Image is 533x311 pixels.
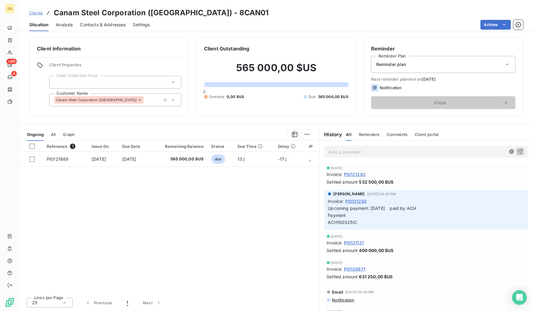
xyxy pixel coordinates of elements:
[359,132,379,137] span: Reminders
[367,192,396,196] span: [DATE] 04:45 PM
[27,132,44,137] span: Ongoing
[204,45,250,52] h6: Client Outstanding
[204,62,349,80] h2: 565 000,00 $US
[327,171,343,177] span: Invoice :
[51,132,56,137] span: All
[328,198,344,204] span: Invoice :
[332,298,355,302] span: Notification
[345,198,367,204] span: PI0121292
[29,22,49,28] span: Situation
[308,94,316,100] span: Due
[54,7,269,18] h3: Canam Steel Corporation ([GEOGRAPHIC_DATA]) - 8CAN01
[359,247,394,254] span: 400 000,00 $US
[203,89,206,94] span: 0
[422,77,436,82] span: [DATE]
[334,191,365,197] span: [PERSON_NAME]
[415,132,439,137] span: Client portal
[209,94,224,100] span: Overdue
[480,20,511,30] button: Actions
[238,144,271,149] div: Due Time
[127,300,128,306] span: 1
[327,266,343,272] span: Invoice :
[327,179,358,185] span: Settled amount
[211,144,230,149] div: Status
[331,166,343,170] span: [DATE]
[344,266,365,272] span: PI0120671
[318,94,349,100] span: 565 000,00 $US
[47,156,68,162] span: PI0121889
[371,77,516,82] span: Next reminder planned on
[380,85,402,90] span: Notification
[6,59,17,64] span: +99
[328,206,416,225] span: Upcoming payment: [DATE] paid by ACH Payment ACH100325IC
[512,290,527,305] div: Open Intercom Messenger
[227,94,244,100] span: 0,00 $US
[387,132,407,137] span: Comments
[49,62,181,71] span: Client Properties
[144,97,148,103] input: Add a tag
[327,273,358,280] span: Settled amount
[154,156,204,162] span: 565 000,00 $US
[133,22,150,28] span: Settings
[376,61,406,68] span: Reminder plan
[122,144,146,149] div: Due Date
[327,247,358,254] span: Settled amount
[278,144,302,149] div: Delay
[309,156,311,162] span: _
[122,156,137,162] span: [DATE]
[11,71,17,76] span: 4
[344,171,366,177] span: PI0121292
[371,45,516,52] h6: Reminder
[378,100,502,105] span: View
[371,96,516,109] button: View
[154,144,204,149] div: Remaining Balance
[331,235,343,238] span: [DATE]
[327,240,343,246] span: Invoice :
[5,4,15,13] div: GU
[56,22,73,28] span: Analysis
[332,290,344,295] span: Email
[78,296,119,309] button: Previous
[309,144,315,149] div: IP
[54,79,59,85] input: Add a tag
[278,156,287,162] span: -17 j
[136,296,169,309] button: Next
[211,155,225,164] span: due
[80,22,126,28] span: Contacts & Addresses
[92,144,115,149] div: Issue On
[56,98,137,102] span: Canam Steel Corporation ([GEOGRAPHIC_DATA])
[5,298,15,307] img: Logo LeanPay
[63,132,75,137] span: Graph
[238,156,245,162] span: 13 j
[29,10,43,15] span: Clients
[32,300,37,306] span: 25
[37,45,181,52] h6: Client information
[29,10,43,16] a: Clients
[47,144,84,149] div: Reference
[119,296,136,309] button: 1
[92,156,106,162] span: [DATE]
[359,273,393,280] span: 631 250,00 $US
[346,132,352,137] span: All
[70,144,75,149] span: 1
[331,261,343,265] span: [DATE]
[344,240,364,246] span: PI0121121
[319,131,342,138] h6: History
[345,290,374,294] span: [DATE] 05:40 PM
[359,179,394,185] span: 532 500,00 $US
